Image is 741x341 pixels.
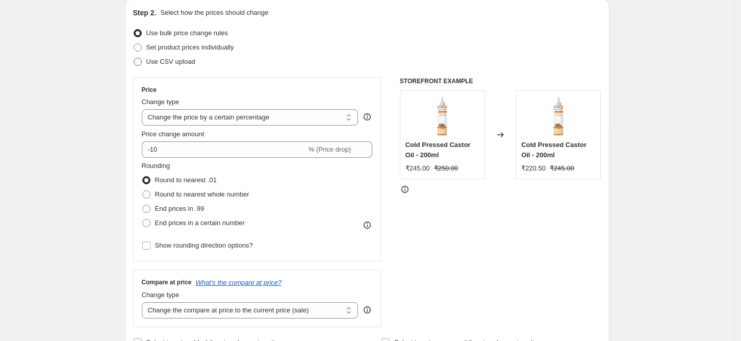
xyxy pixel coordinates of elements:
div: ₹220.50 [521,163,546,174]
span: Price change amount [142,130,205,138]
span: End prices in a certain number [155,219,245,227]
span: Show rounding direction options? [155,241,253,249]
div: ₹245.00 [405,163,430,174]
span: Round to nearest .01 [155,176,217,184]
span: Use bulk price change rules [146,29,228,37]
span: Change type [142,291,180,299]
strike: ₹245.00 [550,163,574,174]
h3: Price [142,86,157,94]
span: Use CSV upload [146,58,195,65]
span: Change type [142,98,180,106]
button: What's the compare at price? [196,279,282,286]
span: Cold Pressed Castor Oil - 200ml [521,141,586,159]
span: Cold Pressed Castor Oil - 200ml [405,141,471,159]
span: End prices in .99 [155,205,205,212]
img: 1_42648297-ceed-40fd-8600-5def6bac479d_80x.jpg [538,96,579,137]
div: help [362,112,372,122]
span: % (Price drop) [309,145,351,153]
span: Rounding [142,162,170,169]
span: Set product prices individually [146,43,234,51]
p: Select how the prices should change [160,8,268,18]
h2: Step 2. [133,8,157,18]
strike: ₹250.00 [434,163,458,174]
h3: Compare at price [142,278,192,286]
input: -15 [142,141,306,158]
div: help [362,305,372,315]
h6: STOREFRONT EXAMPLE [400,77,601,85]
img: 1_42648297-ceed-40fd-8600-5def6bac479d_80x.jpg [422,96,463,137]
span: Round to nearest whole number [155,190,249,198]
